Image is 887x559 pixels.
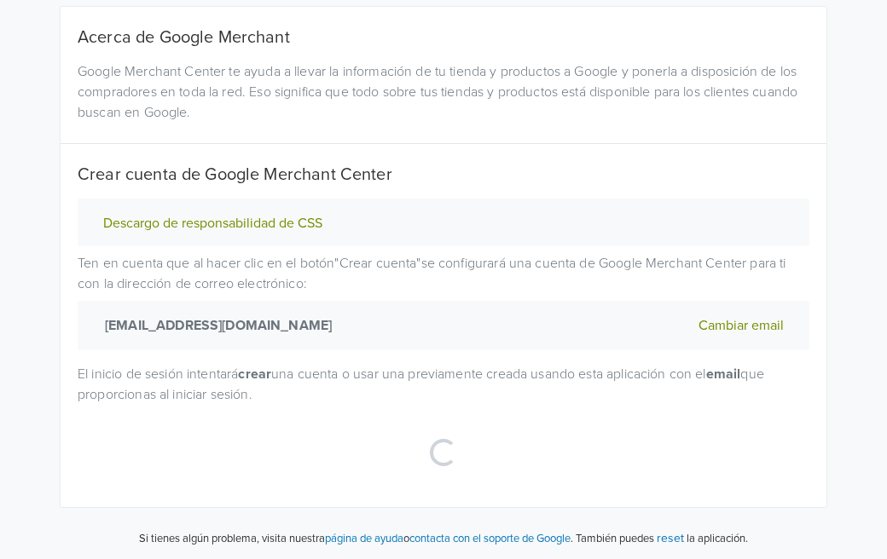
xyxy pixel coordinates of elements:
[573,528,748,548] p: También puedes la aplicación.
[325,532,403,545] a: página de ayuda
[657,528,684,548] button: reset
[98,215,328,233] button: Descargo de responsabilidad de CSS
[409,532,571,545] a: contacta con el soporte de Google
[693,314,789,337] button: Cambiar email
[65,61,822,123] div: Google Merchant Center te ayuda a llevar la información de tu tienda y productos a Google y poner...
[238,366,271,383] strong: crear
[706,366,741,383] strong: email
[78,253,809,350] p: Ten en cuenta que al hacer clic en el botón " Crear cuenta " se configurará una cuenta de Google ...
[78,164,809,185] h5: Crear cuenta de Google Merchant Center
[78,364,809,405] p: El inicio de sesión intentará una cuenta o usar una previamente creada usando esta aplicación con...
[98,315,332,336] strong: [EMAIL_ADDRESS][DOMAIN_NAME]
[139,531,573,548] p: Si tienes algún problema, visita nuestra o .
[78,27,809,48] h5: Acerca de Google Merchant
